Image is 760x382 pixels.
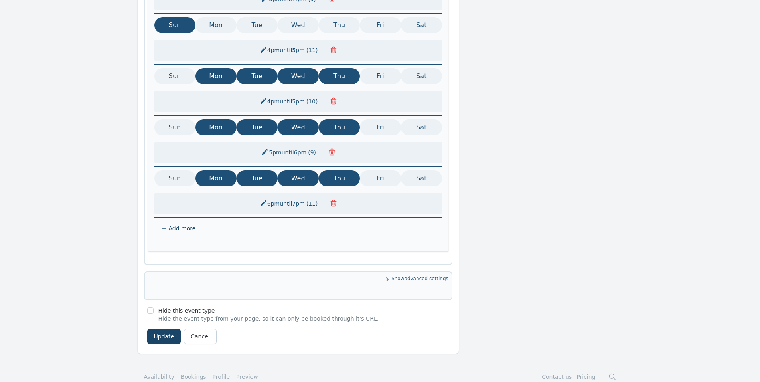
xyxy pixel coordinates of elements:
[278,17,319,33] button: Wed
[278,68,319,84] button: Wed
[305,47,320,53] span: ( 11 )
[319,68,360,84] button: Thu
[542,374,572,380] a: Contact us
[401,68,442,84] button: Sat
[213,373,230,381] a: Profile
[319,119,360,135] button: Thu
[576,374,595,380] a: Pricing
[319,17,360,33] button: Thu
[306,149,318,156] span: ( 9 )
[255,196,324,211] button: 6pmuntil7pm(11)
[236,374,258,380] a: Preview
[360,119,401,135] button: Fri
[255,43,324,57] button: 4pmuntil5pm(11)
[360,17,401,33] button: Fri
[148,275,448,283] span: Show advanced settings
[319,170,360,186] button: Thu
[195,68,237,84] button: Mon
[184,329,216,344] a: Cancel
[401,119,442,135] button: Sat
[237,170,278,186] button: Tue
[158,315,379,323] p: Hide the event type from your page, so it can only be booked through it's URL.
[169,224,196,232] span: Add more
[256,145,322,160] button: 5pmuntil6pm(9)
[401,17,442,33] button: Sat
[158,307,215,314] label: Hide this event type
[360,68,401,84] button: Fri
[305,98,320,105] span: ( 10 )
[144,373,174,381] a: Availability
[147,329,181,344] button: Update
[154,170,195,186] button: Sun
[278,170,319,186] button: Wed
[181,373,206,381] a: Bookings
[154,119,195,135] button: Sun
[305,200,320,207] span: ( 11 )
[237,119,278,135] button: Tue
[195,170,237,186] button: Mon
[154,17,195,33] button: Sun
[237,68,278,84] button: Tue
[195,119,237,135] button: Mon
[278,119,319,135] button: Wed
[237,17,278,33] button: Tue
[255,94,324,109] button: 4pmuntil5pm(10)
[401,170,442,186] button: Sat
[154,68,195,84] button: Sun
[360,170,401,186] button: Fri
[195,17,237,33] button: Mon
